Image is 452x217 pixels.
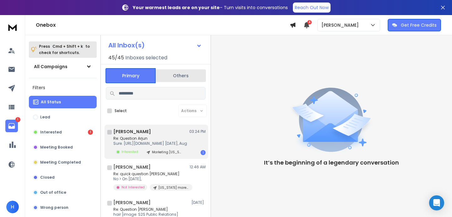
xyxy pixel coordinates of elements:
[159,185,189,190] p: [US_STATE] marekting agency with clay
[201,150,206,155] div: 1
[29,60,97,73] button: All Campaigns
[29,186,97,199] button: Out of office
[29,126,97,138] button: Interested1
[156,69,206,83] button: Others
[113,164,151,170] h1: [PERSON_NAME]
[115,108,127,113] label: Select
[15,117,20,122] p: 1
[121,149,138,154] p: Interested
[51,43,84,50] span: Cmd + Shift + k
[108,54,124,62] span: 45 / 45
[105,68,156,83] button: Primary
[190,165,206,170] p: 12:46 AM
[307,20,312,24] span: 4
[29,83,97,92] h3: Filters
[29,141,97,154] button: Meeting Booked
[321,22,361,28] p: [PERSON_NAME]
[36,21,290,29] h1: Onebox
[113,128,151,135] h1: [PERSON_NAME]
[113,207,189,212] p: Re: Question [PERSON_NAME]
[40,205,68,210] p: Wrong person
[429,195,444,210] div: Open Intercom Messenger
[34,63,67,70] h1: All Campaigns
[388,19,441,31] button: Get Free Credits
[5,120,18,132] a: 1
[121,185,145,190] p: Not Interested
[295,4,329,11] p: Reach Out Now
[113,199,151,206] h1: [PERSON_NAME]
[88,130,93,135] div: 1
[401,22,437,28] p: Get Free Credits
[29,156,97,169] button: Meeting Completed
[29,96,97,108] button: All Status
[29,111,97,123] button: Lead
[40,175,55,180] p: Closed
[40,190,66,195] p: Out of office
[103,39,207,52] button: All Inbox(s)
[6,201,19,213] button: H
[29,201,97,214] button: Wrong person
[293,3,331,13] a: Reach Out Now
[133,4,220,11] strong: Your warmest leads are on your site
[40,160,81,165] p: Meeting Completed
[113,171,189,176] p: Re: quick question [PERSON_NAME]
[108,42,145,48] h1: All Inbox(s)
[189,129,206,134] p: 03:24 PM
[113,136,187,141] p: Re: Question Arjun
[152,150,182,155] p: Marketing [US_STATE] and [US_STATE]
[40,115,50,120] p: Lead
[264,158,399,167] p: It’s the beginning of a legendary conversation
[113,176,189,182] p: No > On [DATE],
[113,141,187,146] p: Sure. [URL][DOMAIN_NAME] [DATE], Aug
[133,4,288,11] p: – Turn visits into conversations
[41,100,61,105] p: All Status
[39,43,90,56] p: Press to check for shortcuts.
[125,54,167,62] h3: Inboxes selected
[113,212,189,217] p: hair [image: S2S Public Relations]
[40,130,62,135] p: Interested
[40,145,73,150] p: Meeting Booked
[6,21,19,33] img: logo
[191,200,206,205] p: [DATE]
[29,171,97,184] button: Closed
